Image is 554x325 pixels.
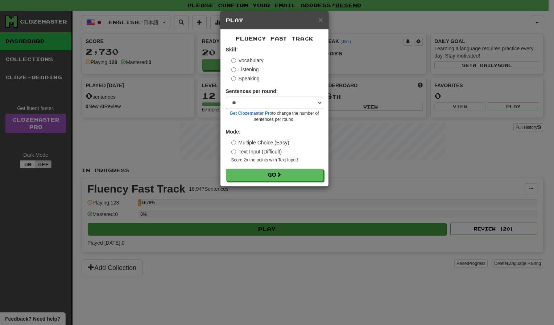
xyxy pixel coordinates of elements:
[231,57,264,64] label: Vocabulary
[231,75,260,82] label: Speaking
[231,58,236,63] input: Vocabulary
[226,169,323,181] button: Go
[231,139,289,146] label: Multiple Choice (Easy)
[226,17,323,24] h5: Play
[318,16,323,24] button: Close
[230,111,272,116] a: Get Clozemaster Pro
[231,148,282,155] label: Text Input (Difficult)
[226,129,241,135] strong: Mode:
[231,67,236,72] input: Listening
[318,16,323,24] span: ×
[231,157,323,163] small: Score 2x the points with Text Input !
[231,140,236,145] input: Multiple Choice (Easy)
[226,88,278,95] label: Sentences per round:
[226,47,238,52] strong: Skill:
[226,110,323,123] small: to change the number of sentences per round!
[231,76,236,81] input: Speaking
[231,66,259,73] label: Listening
[231,149,236,154] input: Text Input (Difficult)
[236,35,313,42] span: Fluency Fast Track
